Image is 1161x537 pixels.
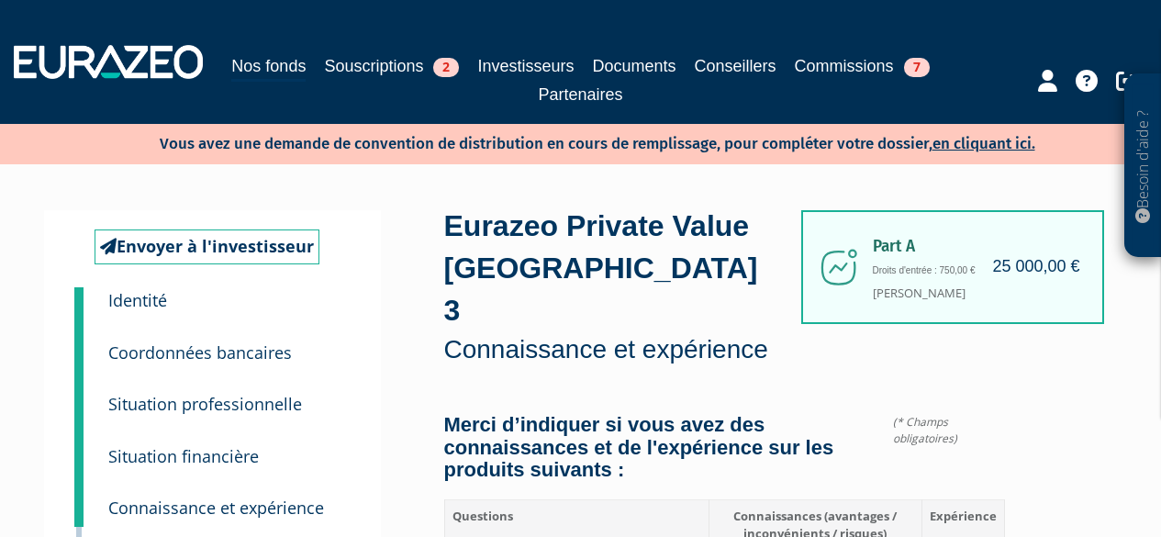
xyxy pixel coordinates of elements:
[74,315,84,372] a: 2
[932,134,1035,153] a: en cliquant ici.
[108,497,324,519] small: Connaissance et expérience
[108,289,167,311] small: Identité
[74,470,84,527] a: 5
[893,414,1005,445] span: (* Champs obligatoires)
[477,53,574,79] a: Investisseurs
[108,341,292,364] small: Coordonnées bancaires
[444,331,776,368] p: Connaissance et expérience
[904,58,930,77] span: 7
[795,53,930,79] a: Commissions7
[74,419,84,475] a: 4
[14,45,203,78] img: 1732889491-logotype_eurazeo_blanc_rvb.png
[106,129,1035,155] p: Vous avez une demande de convention de distribution en cours de remplissage, pour compléter votre...
[992,258,1079,276] h4: 25 000,00 €
[231,53,306,82] a: Nos fonds
[1133,84,1154,249] p: Besoin d'aide ?
[433,58,459,77] span: 2
[444,414,1006,481] h4: Merci d’indiquer si vous avez des connaissances et de l'expérience sur les produits suivants :
[444,206,776,368] div: Eurazeo Private Value [GEOGRAPHIC_DATA] 3
[695,53,776,79] a: Conseillers
[108,445,259,467] small: Situation financière
[593,53,676,79] a: Documents
[74,366,84,423] a: 3
[108,393,302,415] small: Situation professionnelle
[538,82,622,107] a: Partenaires
[324,53,459,79] a: Souscriptions2
[74,287,84,324] a: 1
[95,229,319,264] a: Envoyer à l'investisseur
